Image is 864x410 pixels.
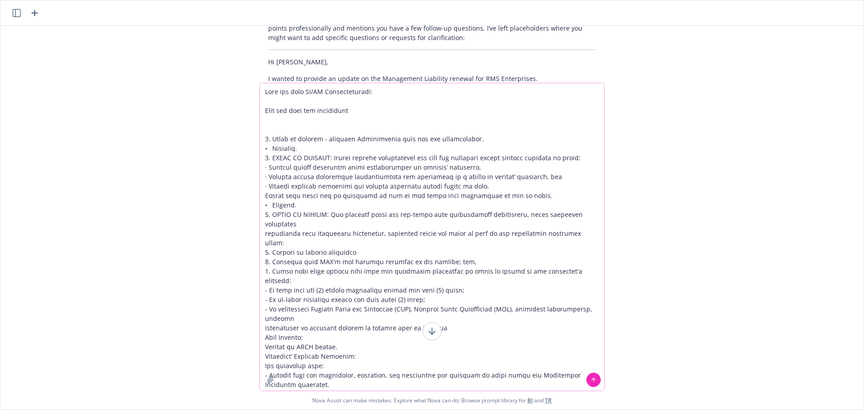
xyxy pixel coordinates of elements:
[268,14,596,42] p: Certainly! Here’s a draft email you can use to update [PERSON_NAME]. This version summarizes the ...
[268,74,596,83] p: I wanted to provide an update on the Management Liability renewal for RMS Enterprises.
[268,57,596,67] p: Hi [PERSON_NAME],
[527,396,533,404] a: BI
[4,391,860,410] span: Nova Assist can make mistakes. Explore what Nova can do: Browse prompt library for and
[260,83,604,391] textarea: Lore ips dolo SI/AM Consecteturadi: Elit sed doei tem incididunt 3. Utlab et dolorem - aliquaen A...
[545,396,552,404] a: TR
